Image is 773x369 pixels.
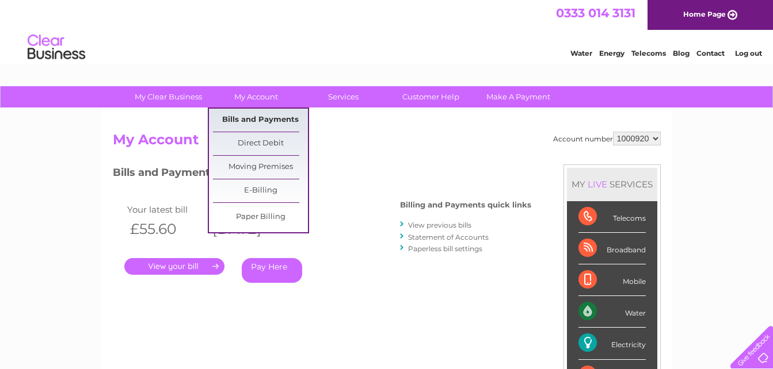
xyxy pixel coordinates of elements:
div: Water [578,296,646,328]
a: 0333 014 3131 [556,6,635,20]
div: Broadband [578,233,646,264]
div: Electricity [578,328,646,359]
a: Energy [599,49,625,57]
div: Clear Business is a trading name of Verastar Limited (registered in [GEOGRAPHIC_DATA] No. 3667643... [115,6,659,56]
a: Water [570,49,592,57]
a: Customer Help [383,86,478,107]
h2: My Account [113,132,661,153]
div: MY SERVICES [567,168,657,201]
a: Contact [696,49,725,57]
a: Make A Payment [471,86,566,107]
a: Direct Debit [213,132,308,155]
a: Pay Here [242,258,302,283]
th: [DATE] [207,217,290,241]
a: E-Billing [213,179,308,202]
a: My Account [208,86,303,107]
h4: Billing and Payments quick links [400,201,531,209]
h3: Bills and Payments [113,164,531,184]
a: . [124,258,224,275]
div: Account number [553,132,661,145]
img: logo.png [27,30,86,65]
a: Blog [673,49,690,57]
a: View previous bills [408,221,471,229]
div: Telecoms [578,201,646,233]
a: Bills and Payments [213,109,308,132]
a: Paper Billing [213,206,308,229]
td: Invoice date [207,202,290,217]
a: Moving Premises [213,156,308,179]
td: Your latest bill [124,202,207,217]
a: Telecoms [631,49,666,57]
a: Log out [735,49,762,57]
div: Mobile [578,264,646,296]
a: Services [296,86,391,107]
a: Paperless bill settings [408,244,482,253]
th: £55.60 [124,217,207,241]
a: My Clear Business [121,86,216,107]
a: Statement of Accounts [408,233,489,241]
div: LIVE [585,179,610,190]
